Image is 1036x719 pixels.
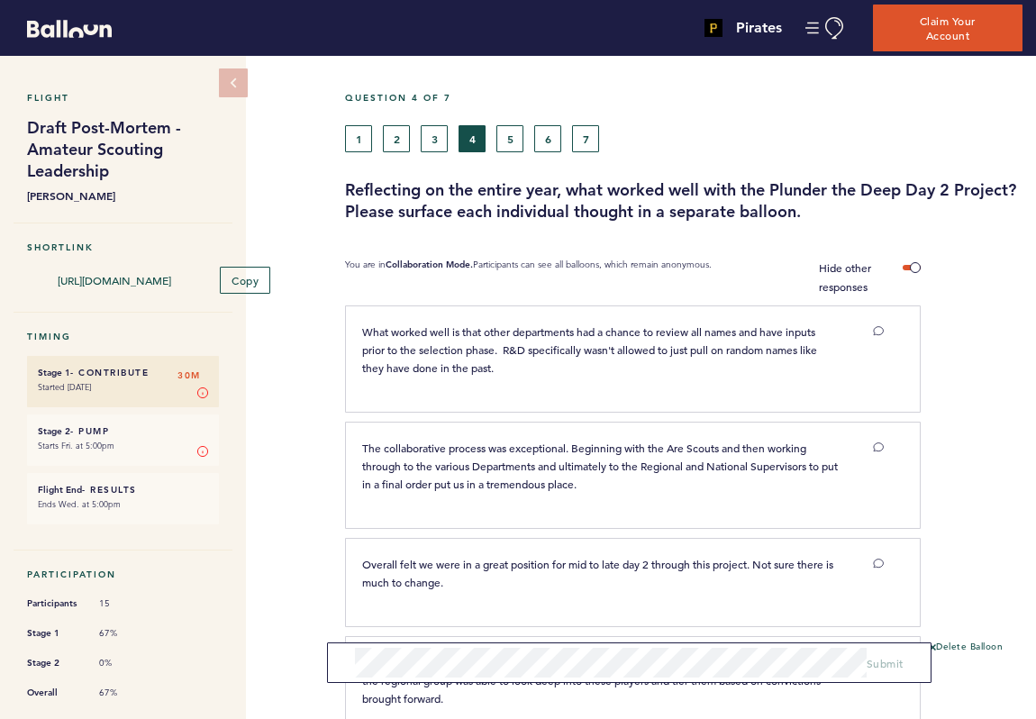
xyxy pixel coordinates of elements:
[27,241,219,253] h5: Shortlink
[27,117,219,182] h1: Draft Post-Mortem - Amateur Scouting Leadership
[362,441,841,491] span: The collaborative process was exceptional. Beginning with the Are Scouts and then working through...
[386,259,473,270] b: Collaboration Mode.
[805,17,846,40] button: Manage Account
[345,92,1022,104] h5: Question 4 of 7
[27,92,219,104] h5: Flight
[14,18,112,37] a: Balloon
[345,125,372,152] button: 1
[38,425,208,437] h6: - Pump
[867,654,904,672] button: Submit
[345,259,712,296] p: You are in Participants can see all balloons, which remain anonymous.
[27,187,219,205] b: [PERSON_NAME]
[362,655,825,705] span: The structure and the flow of information was really good. Area scouts set the foundation. Then t...
[27,684,81,702] span: Overall
[99,597,153,610] span: 15
[38,440,114,451] time: Starts Fri. at 5:00pm
[459,125,486,152] button: 4
[38,498,121,510] time: Ends Wed. at 5:00pm
[99,627,153,640] span: 67%
[232,273,259,287] span: Copy
[38,425,70,437] small: Stage 2
[930,641,1003,655] button: Delete Balloon
[220,267,270,294] button: Copy
[383,125,410,152] button: 2
[38,367,70,378] small: Stage 1
[27,654,81,672] span: Stage 2
[27,595,81,613] span: Participants
[421,125,448,152] button: 3
[345,179,1022,223] h3: Reflecting on the entire year, what worked well with the Plunder the Deep Day 2 Project? Please s...
[867,656,904,670] span: Submit
[38,484,82,496] small: Flight End
[572,125,599,152] button: 7
[99,657,153,669] span: 0%
[873,5,1022,51] button: Claim Your Account
[38,484,208,496] h6: - Results
[177,367,201,385] span: 30M
[38,381,91,393] time: Started [DATE]
[496,125,523,152] button: 5
[27,624,81,642] span: Stage 1
[38,367,208,378] h6: - Contribute
[99,687,153,699] span: 67%
[534,125,561,152] button: 6
[27,569,219,580] h5: Participation
[819,260,871,294] span: Hide other responses
[736,17,782,39] h4: Pirates
[27,331,219,342] h5: Timing
[362,324,820,375] span: What worked well is that other departments had a chance to review all names and have inputs prior...
[362,557,836,589] span: Overall felt we were in a great position for mid to late day 2 through this project. Not sure the...
[27,20,112,38] svg: Balloon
